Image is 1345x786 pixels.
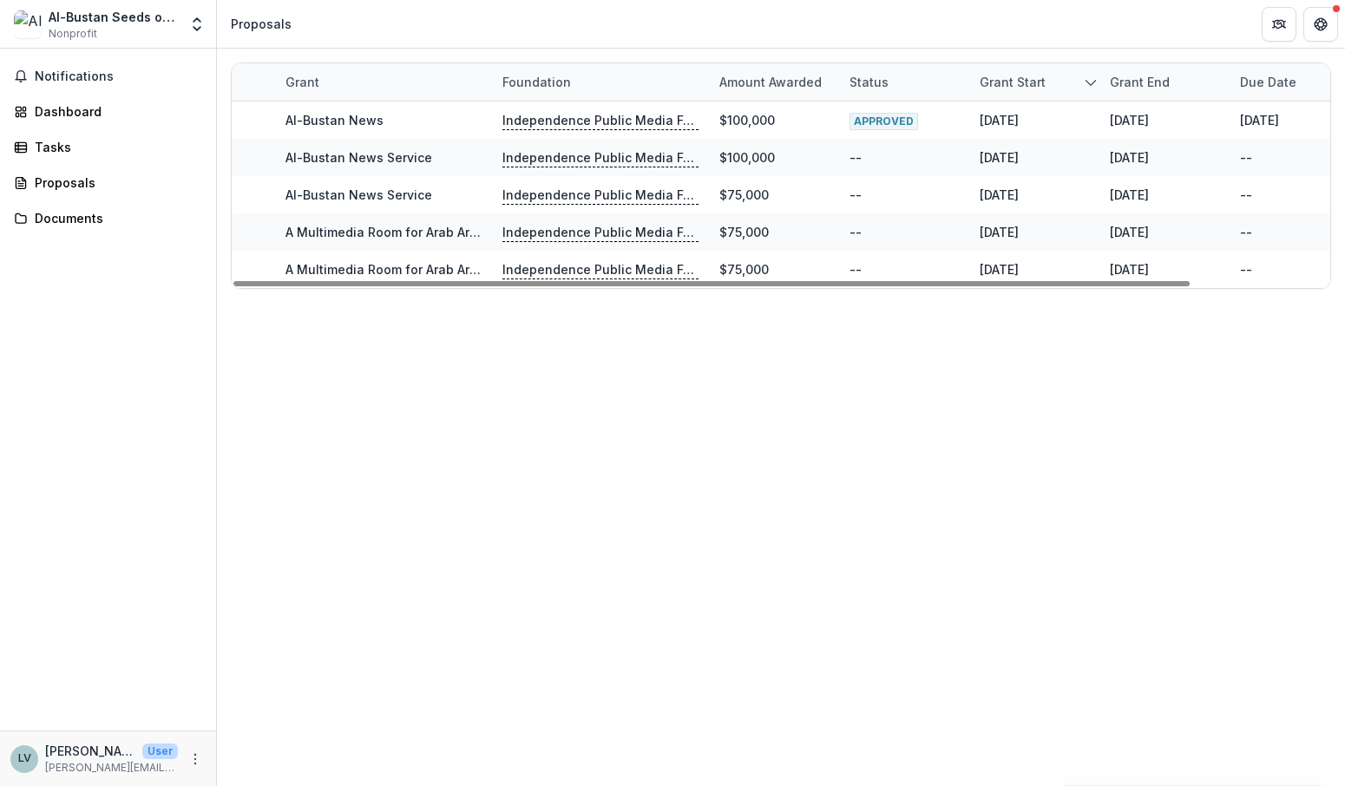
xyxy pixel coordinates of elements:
[839,63,969,101] div: Status
[980,111,1019,129] div: [DATE]
[285,113,384,128] a: Al-Bustan News
[231,15,292,33] div: Proposals
[1262,7,1296,42] button: Partners
[7,133,209,161] a: Tasks
[969,63,1099,101] div: Grant start
[7,168,209,197] a: Proposals
[719,260,769,278] div: $75,000
[492,73,581,91] div: Foundation
[502,186,699,205] p: Independence Public Media Foundation
[502,111,699,130] p: Independence Public Media Foundation
[850,260,862,278] div: --
[1110,223,1149,241] div: [DATE]
[285,225,555,239] a: A Multimedia Room for Arab Arts and Culture
[1099,63,1230,101] div: Grant end
[7,97,209,126] a: Dashboard
[709,73,832,91] div: Amount awarded
[980,186,1019,204] div: [DATE]
[492,63,709,101] div: Foundation
[850,148,862,167] div: --
[275,63,492,101] div: Grant
[45,742,135,760] p: [PERSON_NAME]
[980,223,1019,241] div: [DATE]
[285,187,432,202] a: Al-Bustan News Service
[275,73,330,91] div: Grant
[285,150,432,165] a: Al-Bustan News Service
[1240,260,1252,278] div: --
[1110,111,1149,129] div: [DATE]
[1240,186,1252,204] div: --
[49,8,178,26] div: Al-Bustan Seeds of Culture
[142,743,178,759] p: User
[1240,148,1252,167] div: --
[1084,75,1098,89] svg: sorted descending
[1110,186,1149,204] div: [DATE]
[502,148,699,167] p: Independence Public Media Foundation
[7,204,209,233] a: Documents
[850,186,862,204] div: --
[502,260,699,279] p: Independence Public Media Foundation
[980,260,1019,278] div: [DATE]
[1240,223,1252,241] div: --
[35,69,202,84] span: Notifications
[719,148,775,167] div: $100,000
[1099,73,1180,91] div: Grant end
[35,174,195,192] div: Proposals
[224,11,299,36] nav: breadcrumb
[709,63,839,101] div: Amount awarded
[502,223,699,242] p: Independence Public Media Foundation
[35,209,195,227] div: Documents
[18,753,31,764] div: Lisa Volta
[7,62,209,90] button: Notifications
[185,7,209,42] button: Open entity switcher
[980,148,1019,167] div: [DATE]
[1230,73,1307,91] div: Due Date
[850,223,862,241] div: --
[1303,7,1338,42] button: Get Help
[185,749,206,770] button: More
[45,760,178,776] p: [PERSON_NAME][EMAIL_ADDRESS][DOMAIN_NAME]
[969,73,1056,91] div: Grant start
[14,10,42,38] img: Al-Bustan Seeds of Culture
[850,113,918,130] span: APPROVED
[1110,148,1149,167] div: [DATE]
[35,138,195,156] div: Tasks
[1110,260,1149,278] div: [DATE]
[285,262,555,277] a: A Multimedia Room for Arab Arts and Culture
[719,111,775,129] div: $100,000
[719,186,769,204] div: $75,000
[35,102,195,121] div: Dashboard
[49,26,97,42] span: Nonprofit
[719,223,769,241] div: $75,000
[839,73,899,91] div: Status
[1240,111,1279,129] div: [DATE]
